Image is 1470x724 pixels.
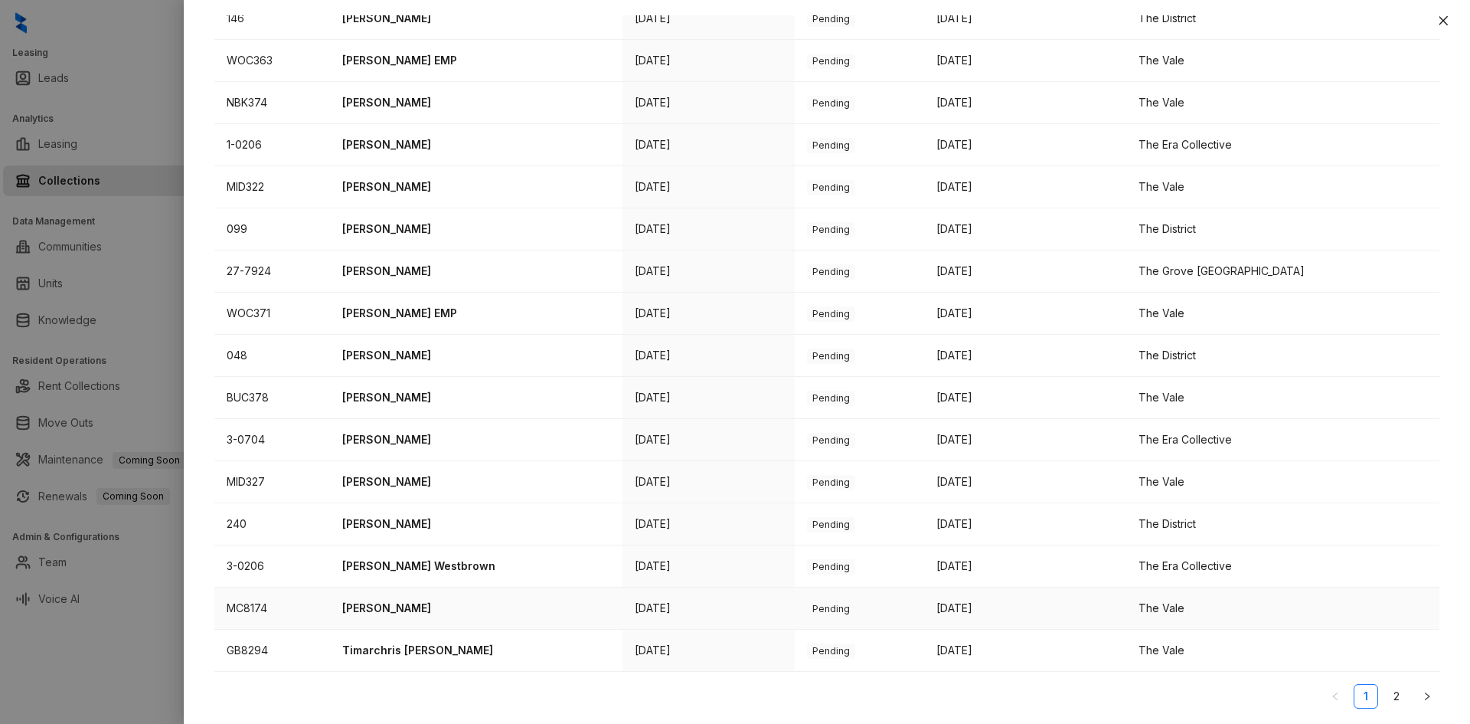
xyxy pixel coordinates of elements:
[342,136,610,153] p: [PERSON_NAME]
[622,293,795,335] td: [DATE]
[214,208,330,251] td: 099
[807,138,855,153] span: Pending
[1138,221,1427,238] div: The District
[807,96,855,111] span: Pending
[622,630,795,672] td: [DATE]
[342,389,610,406] p: [PERSON_NAME]
[214,40,330,82] td: WOC363
[1138,431,1427,448] div: The Era Collective
[1423,692,1432,701] span: right
[214,419,330,461] td: 3-0704
[214,630,330,672] td: GB8294
[342,516,610,532] p: [PERSON_NAME]
[622,377,795,419] td: [DATE]
[342,10,610,27] p: [PERSON_NAME]
[924,208,1125,251] td: [DATE]
[807,559,855,575] span: Pending
[342,305,610,322] p: [PERSON_NAME] EMP
[807,433,855,448] span: Pending
[1385,685,1408,708] a: 2
[342,558,610,575] p: [PERSON_NAME] Westbrown
[622,588,795,630] td: [DATE]
[807,391,855,406] span: Pending
[924,545,1125,588] td: [DATE]
[924,82,1125,124] td: [DATE]
[622,461,795,503] td: [DATE]
[1331,692,1340,701] span: left
[342,179,610,195] p: [PERSON_NAME]
[807,11,855,27] span: Pending
[1384,684,1409,709] li: 2
[807,180,855,195] span: Pending
[924,40,1125,82] td: [DATE]
[214,293,330,335] td: WOC371
[342,431,610,448] p: [PERSON_NAME]
[807,644,855,659] span: Pending
[1138,473,1427,490] div: The Vale
[924,124,1125,166] td: [DATE]
[1138,94,1427,111] div: The Vale
[622,545,795,588] td: [DATE]
[807,601,855,617] span: Pending
[622,251,795,293] td: [DATE]
[924,419,1125,461] td: [DATE]
[1138,263,1427,280] div: The Grove [GEOGRAPHIC_DATA]
[622,40,795,82] td: [DATE]
[342,347,610,364] p: [PERSON_NAME]
[1415,684,1439,709] button: right
[214,251,330,293] td: 27-7924
[214,545,330,588] td: 3-0206
[807,475,855,490] span: Pending
[1138,642,1427,659] div: The Vale
[1434,11,1452,30] button: Close
[807,264,855,280] span: Pending
[924,335,1125,377] td: [DATE]
[924,166,1125,208] td: [DATE]
[622,419,795,461] td: [DATE]
[807,349,855,364] span: Pending
[1138,136,1427,153] div: The Era Collective
[1323,684,1347,709] button: left
[924,461,1125,503] td: [DATE]
[342,94,610,111] p: [PERSON_NAME]
[807,517,855,532] span: Pending
[924,630,1125,672] td: [DATE]
[342,642,610,659] p: Timarchris [PERSON_NAME]
[1138,305,1427,322] div: The Vale
[1138,52,1427,69] div: The Vale
[622,503,795,545] td: [DATE]
[342,52,610,69] p: [PERSON_NAME] EMP
[214,377,330,419] td: BUC378
[1138,516,1427,532] div: The District
[1138,347,1427,364] div: The District
[1138,558,1427,575] div: The Era Collective
[924,503,1125,545] td: [DATE]
[622,166,795,208] td: [DATE]
[924,588,1125,630] td: [DATE]
[622,208,795,251] td: [DATE]
[924,251,1125,293] td: [DATE]
[807,306,855,322] span: Pending
[214,461,330,503] td: MID327
[1138,389,1427,406] div: The Vale
[1138,179,1427,195] div: The Vale
[214,82,330,124] td: NBK374
[807,222,855,238] span: Pending
[622,124,795,166] td: [DATE]
[214,124,330,166] td: 1-0206
[342,263,610,280] p: [PERSON_NAME]
[924,293,1125,335] td: [DATE]
[214,503,330,545] td: 240
[214,166,330,208] td: MID322
[1415,684,1439,709] li: Next Page
[1138,10,1427,27] div: The District
[924,377,1125,419] td: [DATE]
[1354,685,1377,708] a: 1
[622,335,795,377] td: [DATE]
[342,600,610,617] p: [PERSON_NAME]
[1354,684,1378,709] li: 1
[342,473,610,490] p: [PERSON_NAME]
[342,221,610,238] p: [PERSON_NAME]
[1138,600,1427,617] div: The Vale
[1437,15,1449,27] span: close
